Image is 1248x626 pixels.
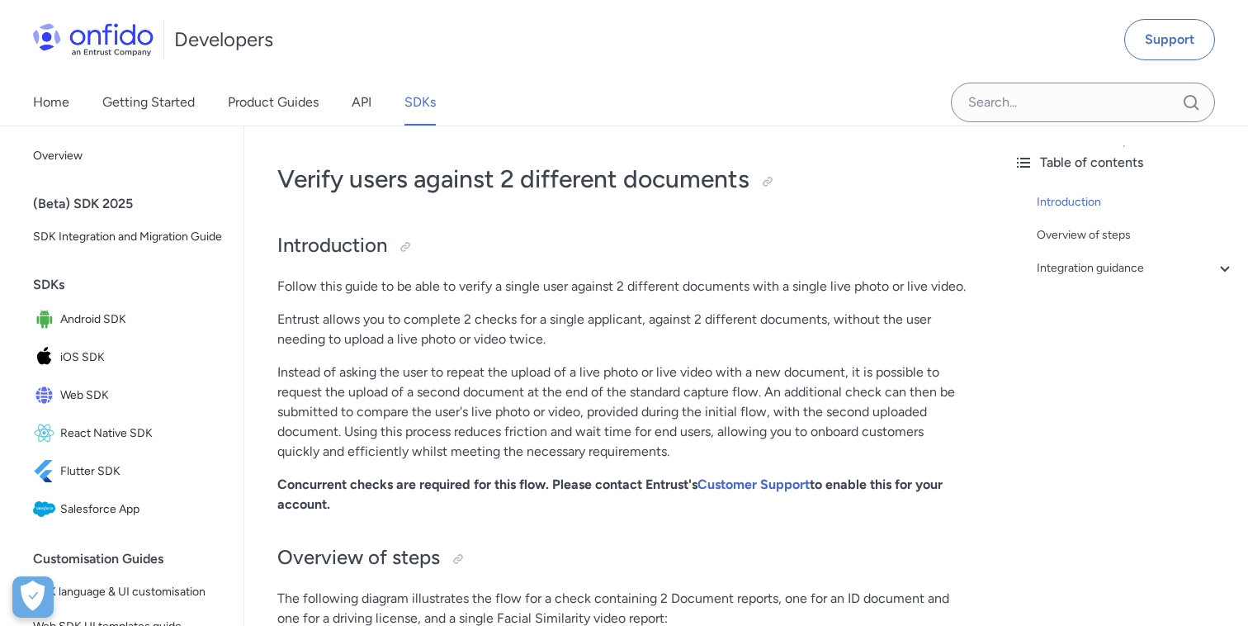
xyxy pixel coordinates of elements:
span: iOS SDK [60,346,224,369]
a: IconiOS SDKiOS SDK [26,339,230,376]
span: Web SDK [60,384,224,407]
a: IconSalesforce AppSalesforce App [26,491,230,528]
img: IconWeb SDK [33,384,60,407]
span: Salesforce App [60,498,224,521]
a: Overview of steps [1037,225,1235,245]
h1: Verify users against 2 different documents [277,163,967,196]
a: Customer Support [697,477,810,492]
p: Follow this guide to be able to verify a single user against 2 different documents with a single ... [277,277,967,296]
img: IconiOS SDK [33,346,60,369]
a: IconFlutter SDKFlutter SDK [26,453,230,490]
a: API [352,79,371,126]
span: Flutter SDK [60,460,224,483]
img: IconFlutter SDK [33,460,60,483]
a: Support [1124,19,1215,60]
div: Table of contents [1014,153,1235,173]
span: SDK language & UI customisation [33,582,224,602]
span: SDK Integration and Migration Guide [33,227,224,247]
a: Home [33,79,69,126]
a: IconReact Native SDKReact Native SDK [26,415,230,452]
a: IconAndroid SDKAndroid SDK [26,301,230,338]
span: Overview [33,146,224,166]
input: Onfido search input field [951,83,1215,122]
button: Open Preferences [12,576,54,618]
img: IconSalesforce App [33,498,60,521]
h2: Overview of steps [277,544,967,572]
a: SDKs [404,79,436,126]
div: Customisation Guides [33,543,237,576]
h2: Introduction [277,232,967,260]
div: SDKs [33,268,237,301]
a: SDK language & UI customisation [26,576,230,609]
a: Product Guides [228,79,319,126]
a: Introduction [1037,192,1235,212]
a: Integration guidance [1037,258,1235,278]
img: Onfido Logo [33,23,154,56]
img: IconAndroid SDK [33,308,60,331]
span: Android SDK [60,308,224,331]
strong: Concurrent checks are required for this flow. Please contact Entrust's to enable this for your ac... [277,477,943,512]
a: SDK Integration and Migration Guide [26,221,230,254]
a: IconWeb SDKWeb SDK [26,377,230,414]
p: Entrust allows you to complete 2 checks for a single applicant, against 2 different documents, wi... [277,310,967,349]
h1: Developers [174,26,273,53]
img: IconReact Native SDK [33,422,60,445]
div: Cookie Preferences [12,576,54,618]
p: Instead of asking the user to repeat the upload of a live photo or live video with a new document... [277,363,967,462]
a: Overview [26,140,230,173]
div: (Beta) SDK 2025 [33,187,237,221]
a: Getting Started [102,79,195,126]
span: React Native SDK [60,422,224,445]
